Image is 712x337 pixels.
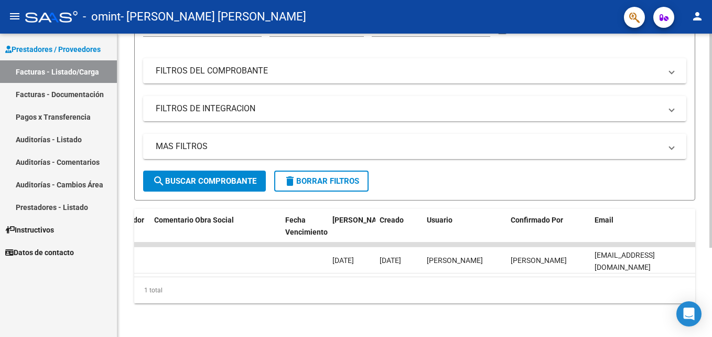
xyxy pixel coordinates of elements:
[5,44,101,55] span: Prestadores / Proveedores
[423,209,506,255] datatable-header-cell: Usuario
[143,58,686,83] mat-expansion-panel-header: FILTROS DEL COMPROBANTE
[274,171,369,192] button: Borrar Filtros
[328,209,375,255] datatable-header-cell: Fecha Confimado
[284,175,296,187] mat-icon: delete
[153,175,165,187] mat-icon: search
[8,10,21,23] mat-icon: menu
[134,277,695,303] div: 1 total
[154,216,234,224] span: Comentario Obra Social
[121,5,306,28] span: - [PERSON_NAME] [PERSON_NAME]
[156,65,661,77] mat-panel-title: FILTROS DEL COMPROBANTE
[284,176,359,186] span: Borrar Filtros
[332,216,389,224] span: [PERSON_NAME]
[143,96,686,121] mat-expansion-panel-header: FILTROS DE INTEGRACION
[676,301,702,327] div: Open Intercom Messenger
[590,209,695,255] datatable-header-cell: Email
[285,216,328,236] span: Fecha Vencimiento
[595,251,655,271] span: [EMAIL_ADDRESS][DOMAIN_NAME]
[511,256,567,265] span: [PERSON_NAME]
[506,209,590,255] datatable-header-cell: Confirmado Por
[143,134,686,159] mat-expansion-panel-header: MAS FILTROS
[143,171,266,192] button: Buscar Comprobante
[375,209,423,255] datatable-header-cell: Creado
[281,209,328,255] datatable-header-cell: Fecha Vencimiento
[427,256,483,265] span: [PERSON_NAME]
[156,103,661,114] mat-panel-title: FILTROS DE INTEGRACION
[5,224,54,236] span: Instructivos
[380,256,401,265] span: [DATE]
[595,216,613,224] span: Email
[691,10,704,23] mat-icon: person
[83,5,121,28] span: - omint
[150,209,281,255] datatable-header-cell: Comentario Obra Social
[427,216,452,224] span: Usuario
[380,216,404,224] span: Creado
[153,176,256,186] span: Buscar Comprobante
[156,141,661,152] mat-panel-title: MAS FILTROS
[5,247,74,258] span: Datos de contacto
[332,256,354,265] span: [DATE]
[511,216,563,224] span: Confirmado Por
